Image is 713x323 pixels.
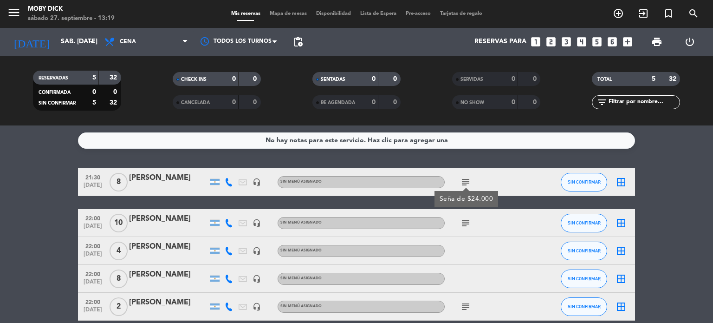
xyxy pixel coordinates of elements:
span: RE AGENDADA [321,100,355,105]
strong: 5 [92,74,96,81]
span: 22:00 [81,296,104,307]
i: border_all [616,245,627,257]
span: Tarjetas de regalo [435,11,487,16]
button: SIN CONFIRMAR [561,297,607,316]
span: 21:30 [81,171,104,182]
i: add_circle_outline [613,8,624,19]
span: SERVIDAS [460,77,483,82]
i: looks_4 [576,36,588,48]
span: [DATE] [81,279,104,290]
i: menu [7,6,21,20]
i: looks_two [545,36,557,48]
div: Seña de $24.000 [440,194,493,204]
span: pending_actions [292,36,304,47]
span: [DATE] [81,223,104,234]
span: [DATE] [81,251,104,262]
span: print [651,36,662,47]
span: Reservas para [474,38,526,46]
strong: 0 [253,99,259,105]
i: looks_6 [606,36,618,48]
div: [PERSON_NAME] [129,297,208,309]
span: Sin menú asignado [280,304,322,308]
span: [DATE] [81,182,104,193]
i: exit_to_app [638,8,649,19]
span: Sin menú asignado [280,221,322,224]
span: Lista de Espera [356,11,401,16]
span: 22:00 [81,212,104,223]
span: SIN CONFIRMAR [568,304,601,309]
i: headset_mic [253,219,261,227]
span: Disponibilidad [311,11,356,16]
span: CANCELADA [181,100,210,105]
i: border_all [616,301,627,312]
i: subject [460,218,471,229]
i: border_all [616,218,627,229]
strong: 0 [232,99,236,105]
span: SIN CONFIRMAR [39,101,76,105]
i: looks_3 [560,36,572,48]
span: RESERVADAS [39,76,68,80]
strong: 5 [92,99,96,106]
strong: 0 [372,76,376,82]
i: headset_mic [253,247,261,255]
div: [PERSON_NAME] [129,241,208,253]
i: subject [460,177,471,188]
i: border_all [616,177,627,188]
i: subject [460,301,471,312]
i: headset_mic [253,303,261,311]
strong: 0 [253,76,259,82]
span: 10 [110,214,128,232]
strong: 0 [512,76,515,82]
strong: 0 [512,99,515,105]
span: SIN CONFIRMAR [568,276,601,281]
span: [DATE] [81,307,104,317]
strong: 0 [372,99,376,105]
span: 22:00 [81,240,104,251]
span: CONFIRMADA [39,90,71,95]
i: turned_in_not [663,8,674,19]
strong: 0 [393,76,399,82]
span: SENTADAS [321,77,345,82]
span: SIN CONFIRMAR [568,220,601,225]
strong: 0 [92,89,96,95]
i: filter_list [596,97,608,108]
span: NO SHOW [460,100,484,105]
strong: 0 [393,99,399,105]
strong: 32 [669,76,678,82]
strong: 0 [232,76,236,82]
span: CHECK INS [181,77,207,82]
div: No hay notas para este servicio. Haz clic para agregar una [266,135,448,146]
span: Sin menú asignado [280,277,322,280]
strong: 0 [533,99,538,105]
span: Cena [120,39,136,45]
span: SIN CONFIRMAR [568,248,601,253]
button: SIN CONFIRMAR [561,270,607,288]
div: Moby Dick [28,5,115,14]
i: border_all [616,273,627,284]
strong: 0 [533,76,538,82]
strong: 32 [110,74,119,81]
span: TOTAL [597,77,612,82]
strong: 0 [113,89,119,95]
i: looks_5 [591,36,603,48]
span: 2 [110,297,128,316]
i: arrow_drop_down [86,36,97,47]
span: Sin menú asignado [280,180,322,184]
span: Mapa de mesas [265,11,311,16]
i: power_settings_new [684,36,695,47]
strong: 5 [652,76,655,82]
i: add_box [622,36,634,48]
div: [PERSON_NAME] [129,172,208,184]
i: headset_mic [253,178,261,186]
span: 8 [110,270,128,288]
span: SIN CONFIRMAR [568,179,601,185]
button: menu [7,6,21,23]
i: headset_mic [253,275,261,283]
span: Sin menú asignado [280,249,322,252]
span: 22:00 [81,268,104,279]
span: Pre-acceso [401,11,435,16]
div: LOG OUT [673,28,706,56]
button: SIN CONFIRMAR [561,173,607,191]
strong: 32 [110,99,119,106]
i: [DATE] [7,32,56,52]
